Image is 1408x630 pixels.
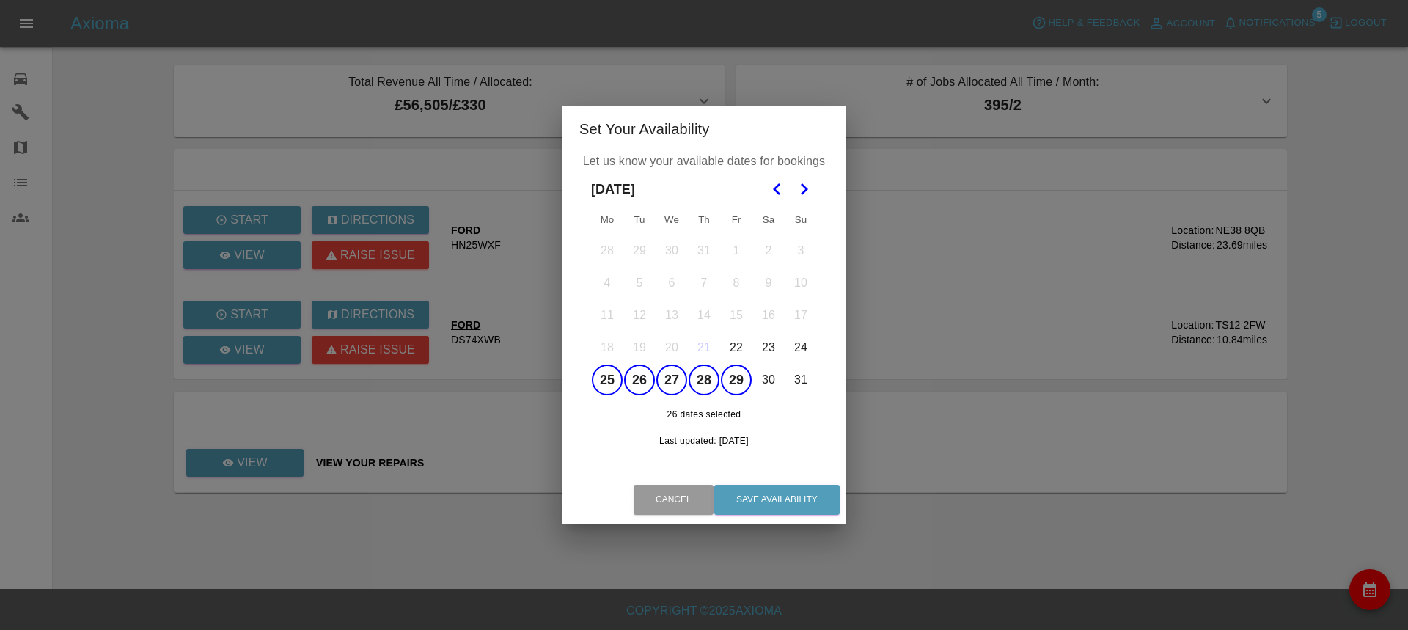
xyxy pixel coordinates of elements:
[659,436,749,446] span: Last updated: [DATE]
[791,176,817,202] button: Go to the Next Month
[592,365,623,395] button: Monday, August 25th, 2025, selected
[721,365,752,395] button: Friday, August 29th, 2025, selected
[753,300,784,331] button: Saturday, August 16th, 2025
[689,235,719,266] button: Thursday, July 31st, 2025
[689,300,719,331] button: Thursday, August 14th, 2025
[689,365,719,395] button: Thursday, August 28th, 2025, selected
[624,365,655,395] button: Tuesday, August 26th, 2025, selected
[656,235,687,266] button: Wednesday, July 30th, 2025
[624,332,655,363] button: Tuesday, August 19th, 2025
[591,205,817,396] table: August 2025
[656,300,687,331] button: Wednesday, August 13th, 2025
[785,300,816,331] button: Sunday, August 17th, 2025
[720,205,752,235] th: Friday
[764,176,791,202] button: Go to the Previous Month
[785,332,816,363] button: Sunday, August 24th, 2025
[785,268,816,298] button: Sunday, August 10th, 2025
[592,268,623,298] button: Monday, August 4th, 2025
[579,153,829,170] p: Let us know your available dates for bookings
[591,173,635,205] span: [DATE]
[753,365,784,395] button: Saturday, August 30th, 2025
[562,106,846,153] h2: Set Your Availability
[656,268,687,298] button: Wednesday, August 6th, 2025
[623,205,656,235] th: Tuesday
[721,332,752,363] button: Friday, August 22nd, 2025
[753,332,784,363] button: Saturday, August 23rd, 2025
[656,205,688,235] th: Wednesday
[592,300,623,331] button: Monday, August 11th, 2025
[785,205,817,235] th: Sunday
[656,365,687,395] button: Wednesday, August 27th, 2025, selected
[688,205,720,235] th: Thursday
[634,485,714,515] button: Cancel
[689,268,719,298] button: Thursday, August 7th, 2025
[721,235,752,266] button: Friday, August 1st, 2025
[624,268,655,298] button: Tuesday, August 5th, 2025
[592,235,623,266] button: Monday, July 28th, 2025
[656,332,687,363] button: Wednesday, August 20th, 2025
[721,300,752,331] button: Friday, August 15th, 2025
[753,235,784,266] button: Saturday, August 2nd, 2025
[592,332,623,363] button: Monday, August 18th, 2025
[721,268,752,298] button: Friday, August 8th, 2025
[624,300,655,331] button: Tuesday, August 12th, 2025
[689,332,719,363] button: Today, Thursday, August 21st, 2025
[624,235,655,266] button: Tuesday, July 29th, 2025
[785,365,816,395] button: Sunday, August 31st, 2025
[591,205,623,235] th: Monday
[714,485,840,515] button: Save Availability
[591,408,817,422] span: 26 dates selected
[752,205,785,235] th: Saturday
[753,268,784,298] button: Saturday, August 9th, 2025
[785,235,816,266] button: Sunday, August 3rd, 2025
